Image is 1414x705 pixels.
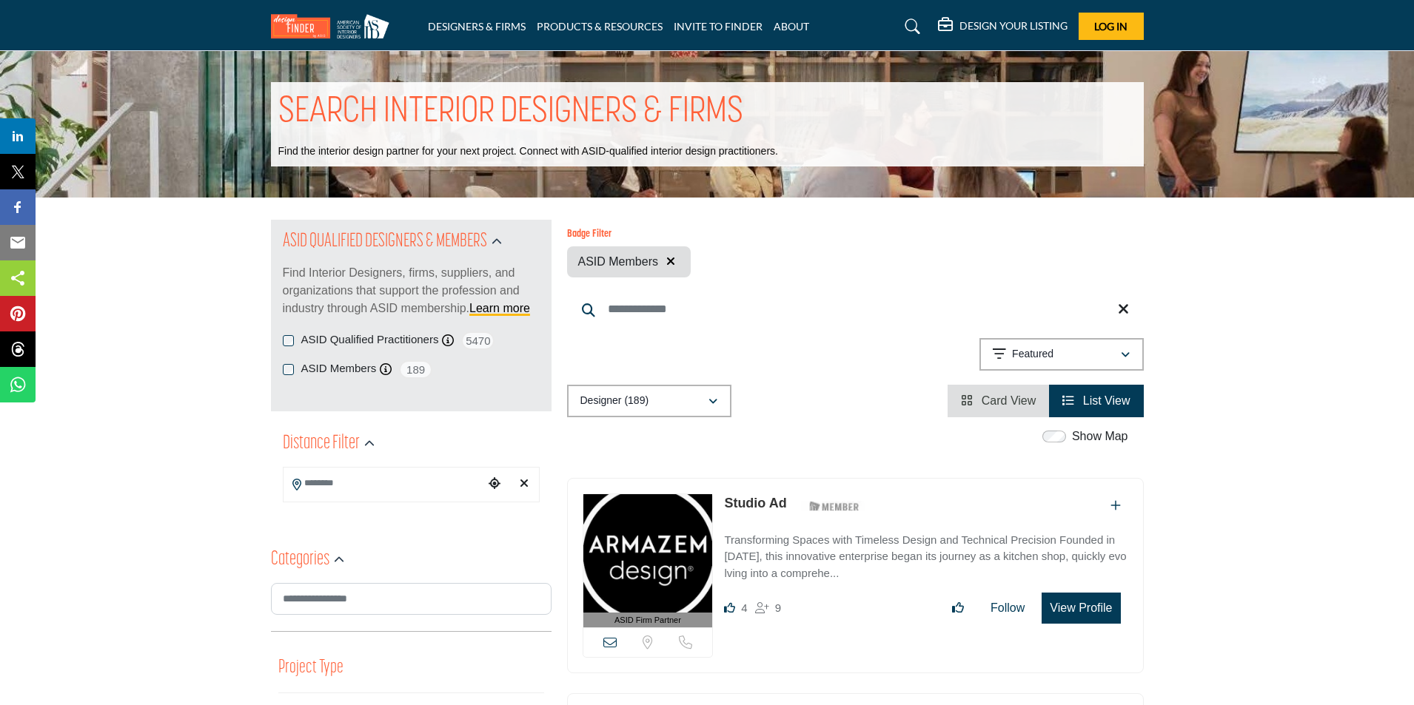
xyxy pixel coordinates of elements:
[278,654,344,682] button: Project Type
[1062,394,1130,407] a: View List
[461,331,495,350] span: 5470
[278,90,743,135] h1: SEARCH INTERIOR DESIGNERS & FIRMS
[580,394,649,408] p: Designer (189)
[1094,20,1127,33] span: Log In
[537,20,663,33] a: PRODUCTS & RESOURCES
[283,364,294,375] input: ASID Members checkbox
[959,19,1068,33] h5: DESIGN YOUR LISTING
[513,468,535,500] div: Clear search location
[301,360,377,377] label: ASID Members
[614,614,681,627] span: ASID Firm Partner
[278,144,778,159] p: Find the interior design partner for your next project. Connect with ASID-qualified interior desi...
[938,18,1068,36] div: DESIGN YOUR LISTING
[1083,394,1130,407] span: List View
[674,20,763,33] a: INVITE TO FINDER
[578,253,658,271] span: ASID Members
[1049,385,1143,417] li: List View
[284,469,483,498] input: Search Location
[271,14,397,38] img: Site Logo
[961,394,1036,407] a: View Card
[948,385,1049,417] li: Card View
[271,547,329,573] h2: Categories
[469,302,530,314] a: Learn more
[724,602,735,613] i: Likes
[1042,593,1120,624] button: View Profile
[982,394,1036,407] span: Card View
[755,599,781,617] div: Followers
[583,494,713,628] a: ASID Firm Partner
[428,20,526,33] a: DESIGNERS & FIRMS
[801,497,868,516] img: ASID Members Badge Icon
[741,601,747,614] span: 4
[283,229,487,255] h2: ASID QUALIFIED DESIGNERS & MEMBERS
[283,431,360,457] h2: Distance Filter
[775,601,781,614] span: 9
[724,496,786,510] a: Studio Ad
[271,583,552,615] input: Search Category
[567,385,731,417] button: Designer (189)
[283,335,294,346] input: ASID Qualified Practitioners checkbox
[1072,428,1128,445] label: Show Map
[981,593,1034,623] button: Follow
[1110,499,1121,512] a: Add To List
[724,493,786,513] p: Studio Ad
[891,15,930,38] a: Search
[1079,13,1144,40] button: Log In
[301,331,439,348] label: ASID Qualified Practitioners
[1012,347,1053,362] p: Featured
[283,264,540,317] p: Find Interior Designers, firms, suppliers, and organizations that support the profession and indu...
[583,494,713,613] img: Studio Ad
[567,229,691,241] h6: Badge Filter
[724,532,1127,582] p: Transforming Spaces with Timeless Design and Technical Precision Founded in [DATE], this innovati...
[979,338,1144,371] button: Featured
[724,523,1127,582] a: Transforming Spaces with Timeless Design and Technical Precision Founded in [DATE], this innovati...
[774,20,809,33] a: ABOUT
[567,291,1144,327] input: Search Keyword
[483,468,506,500] div: Choose your current location
[399,360,432,379] span: 189
[942,593,974,623] button: Like listing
